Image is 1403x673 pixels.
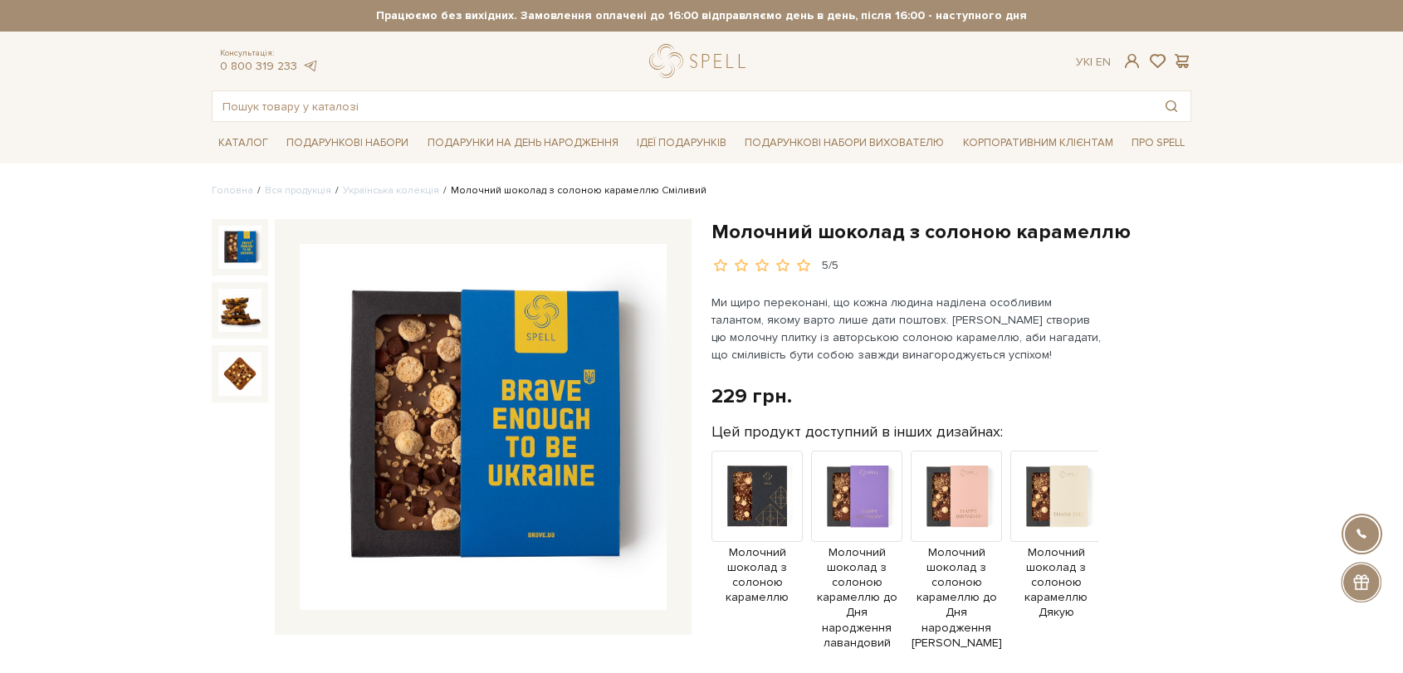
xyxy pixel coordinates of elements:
[1090,55,1093,69] span: |
[811,488,902,651] a: Молочний шоколад з солоною карамеллю до Дня народження лавандовий
[1010,488,1102,621] a: Молочний шоколад з солоною карамеллю Дякую
[811,451,902,542] img: Продукт
[911,451,1002,542] img: Продукт
[822,258,838,274] div: 5/5
[213,91,1152,121] input: Пошук товару у каталозі
[956,129,1120,157] a: Корпоративним клієнтам
[711,545,803,606] span: Молочний шоколад з солоною карамеллю
[1010,545,1102,621] span: Молочний шоколад з солоною карамеллю Дякую
[738,129,951,157] a: Подарункові набори вихователю
[649,44,753,78] a: logo
[212,130,275,156] a: Каталог
[212,184,253,197] a: Головна
[265,184,331,197] a: Вся продукція
[280,130,415,156] a: Подарункові набори
[1076,55,1111,70] div: Ук
[711,219,1191,245] h1: Молочний шоколад з солоною карамеллю
[711,383,792,409] div: 229 грн.
[220,59,297,73] a: 0 800 319 233
[711,451,803,542] img: Продукт
[1125,130,1191,156] a: Про Spell
[218,352,262,395] img: Молочний шоколад з солоною карамеллю
[218,226,262,269] img: Молочний шоколад з солоною карамеллю
[711,488,803,605] a: Молочний шоколад з солоною карамеллю
[630,130,733,156] a: Ідеї подарунків
[711,422,1003,441] label: Цей продукт доступний в інших дизайнах:
[343,184,439,197] a: Українська колекція
[811,545,902,651] span: Молочний шоколад з солоною карамеллю до Дня народження лавандовий
[1096,55,1111,69] a: En
[421,130,625,156] a: Подарунки на День народження
[220,48,318,59] span: Консультація:
[1010,451,1102,542] img: Продукт
[911,545,1002,651] span: Молочний шоколад з солоною карамеллю до Дня народження [PERSON_NAME]
[711,294,1101,363] p: Ми щиро переконані, що кожна людина наділена особливим талантом, якому варто лише дати поштовх. [...
[301,59,318,73] a: telegram
[212,8,1191,23] strong: Працюємо без вихідних. Замовлення оплачені до 16:00 відправляємо день в день, після 16:00 - насту...
[1152,91,1190,121] button: Пошук товару у каталозі
[439,183,706,198] li: Молочний шоколад з солоною карамеллю Сміливий
[911,488,1002,651] a: Молочний шоколад з солоною карамеллю до Дня народження [PERSON_NAME]
[300,244,667,611] img: Молочний шоколад з солоною карамеллю
[218,289,262,332] img: Молочний шоколад з солоною карамеллю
